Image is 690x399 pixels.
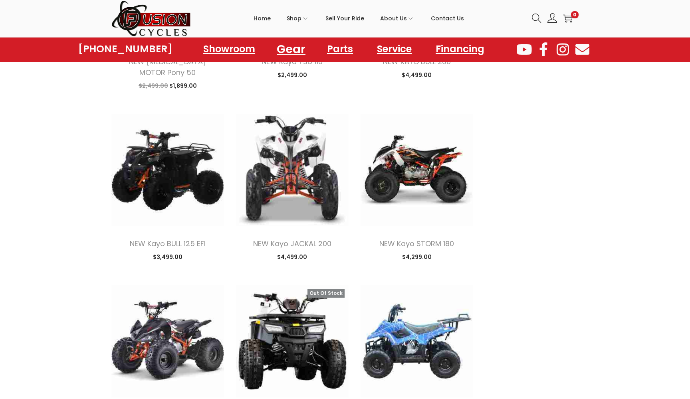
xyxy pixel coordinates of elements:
nav: Menu [195,40,492,58]
a: Sell Your Ride [325,0,364,36]
a: NEW Kayo JACKAL 200 [253,239,331,249]
span: $ [139,82,142,90]
a: 0 [563,14,573,23]
span: 2,499.00 [139,82,168,90]
a: Showroom [195,40,263,58]
span: $ [278,71,281,79]
span: Sell Your Ride [325,8,364,28]
span: About Us [380,8,407,28]
a: Service [369,40,420,58]
span: 1,899.00 [169,82,197,90]
span: 4,499.00 [277,253,307,261]
span: Contact Us [431,8,464,28]
span: 4,499.00 [402,71,432,79]
a: About Us [380,0,415,36]
span: $ [153,253,157,261]
a: Parts [319,40,361,58]
span: $ [277,253,281,261]
span: Home [254,8,271,28]
a: NEW [MEDICAL_DATA] MOTOR Pony 50 [129,57,206,77]
a: Financing [428,40,492,58]
a: Home [254,0,271,36]
a: NEW Kayo TSD 110 [262,57,323,67]
span: $ [402,71,405,79]
span: 4,299.00 [402,253,432,261]
a: [PHONE_NUMBER] [78,43,172,55]
a: NEW Kayo BULL 125 EFI [130,239,206,249]
a: NEW Kayo STORM 180 [379,239,454,249]
span: $ [169,82,173,90]
span: $ [402,253,406,261]
a: Contact Us [431,0,464,36]
a: Shop [287,0,309,36]
nav: Primary navigation [191,0,526,36]
span: 3,499.00 [153,253,182,261]
span: Shop [287,8,301,28]
span: 2,499.00 [278,71,307,79]
a: NEW KAYO BULL 200 [383,57,451,67]
a: Gear [267,38,315,60]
